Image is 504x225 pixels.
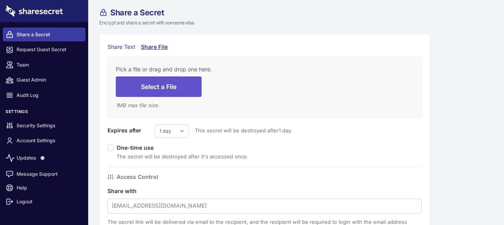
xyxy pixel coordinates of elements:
[3,58,85,72] a: Team
[465,186,495,216] iframe: Drift Widget Chat Controller
[3,88,85,102] a: Audit Log
[3,119,85,132] a: Security Settings
[107,43,135,51] div: Share Text
[3,149,85,167] a: Updates
[3,73,85,87] a: Guest Admin
[189,126,292,135] span: This secret will be destroyed after 1 day .
[3,109,85,117] h3: Settings
[117,152,248,161] div: The secret will be destroyed after it's accessed once.
[116,76,202,97] button: Select a File
[3,195,85,208] a: Logout
[3,43,85,57] a: Request Guest Secret
[107,126,155,135] label: Expires after
[3,28,85,41] a: Share a Secret
[107,187,155,195] label: Share with
[117,173,158,181] h4: Access Control
[117,144,159,151] label: One-time use
[3,181,85,195] a: Help
[141,43,169,51] div: Share File
[3,167,85,181] a: Message Support
[110,9,164,17] span: Share a Secret
[3,134,85,148] a: Account Settings
[116,65,413,74] div: Pick a file or drag and drop one here.
[99,19,474,26] p: Encrypt and share a secret with someone else.
[116,102,159,108] em: 1 MB max file size.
